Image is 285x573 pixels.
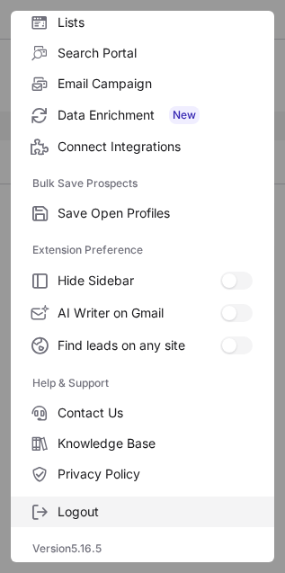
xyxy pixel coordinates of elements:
[11,99,274,131] label: Data Enrichment New
[11,428,274,459] label: Knowledge Base
[11,329,274,362] label: Find leads on any site
[32,369,253,398] label: Help & Support
[58,45,253,61] span: Search Portal
[11,198,274,228] label: Save Open Profiles
[11,264,274,297] label: Hide Sidebar
[11,459,274,489] label: Privacy Policy
[58,139,253,155] span: Connect Integrations
[11,297,274,329] label: AI Writer on Gmail
[58,337,220,354] span: Find leads on any site
[32,169,253,198] label: Bulk Save Prospects
[11,131,274,162] label: Connect Integrations
[11,497,274,527] label: Logout
[58,405,253,421] span: Contact Us
[11,398,274,428] label: Contact Us
[58,305,220,321] span: AI Writer on Gmail
[58,205,253,221] span: Save Open Profiles
[169,106,200,124] span: New
[58,435,253,452] span: Knowledge Base
[11,68,274,99] label: Email Campaign
[58,76,253,92] span: Email Campaign
[32,236,253,264] label: Extension Preference
[58,106,253,124] span: Data Enrichment
[58,14,253,31] span: Lists
[58,504,253,520] span: Logout
[11,7,274,38] label: Lists
[58,273,220,289] span: Hide Sidebar
[11,38,274,68] label: Search Portal
[58,466,253,482] span: Privacy Policy
[11,534,274,563] div: Version 5.16.5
